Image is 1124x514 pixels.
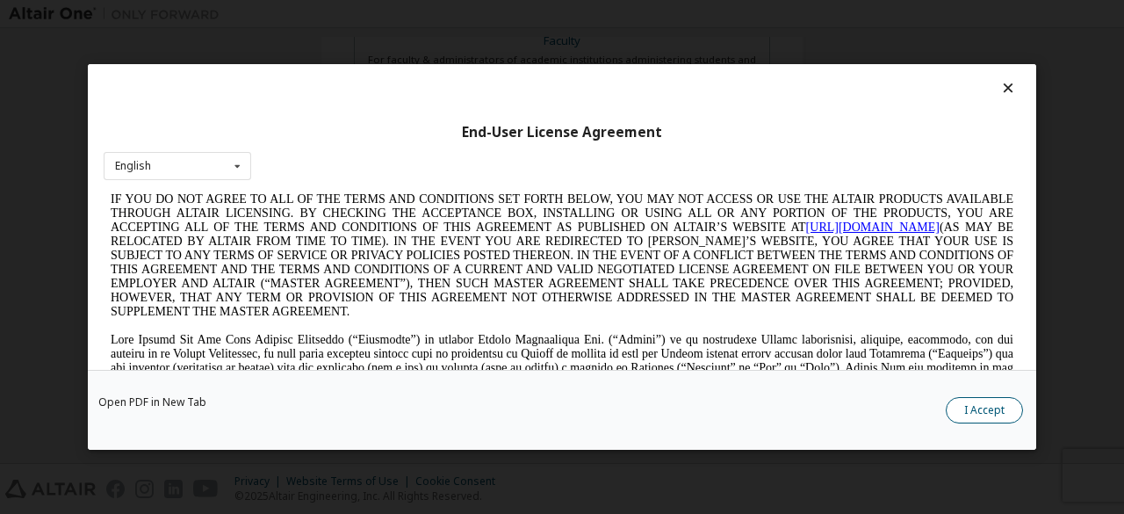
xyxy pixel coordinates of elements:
[115,161,151,171] div: English
[98,397,206,408] a: Open PDF in New Tab
[7,2,910,127] span: IF YOU DO NOT AGREE TO ALL OF THE TERMS AND CONDITIONS SET FORTH BELOW, YOU MAY NOT ACCESS OR USE...
[946,397,1023,424] button: I Accept
[702,30,836,43] a: [URL][DOMAIN_NAME]
[7,142,910,268] span: Lore Ipsumd Sit Ame Cons Adipisc Elitseddo (“Eiusmodte”) in utlabor Etdolo Magnaaliqua Eni. (“Adm...
[104,124,1020,141] div: End-User License Agreement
